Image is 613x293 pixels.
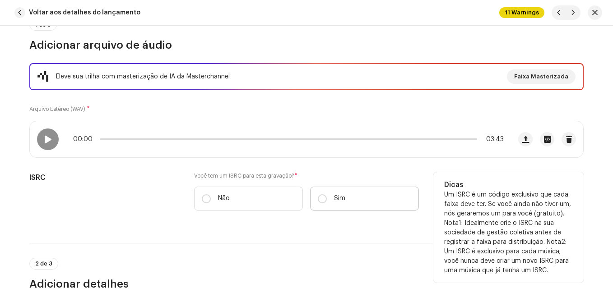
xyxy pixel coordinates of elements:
[194,172,419,179] label: Você tem um ISRC para esta gravação?
[514,68,568,86] span: Faixa Masterizada
[507,69,576,84] button: Faixa Masterizada
[481,136,504,143] span: 03:43
[444,190,573,275] p: Um ISRC é um código exclusivo que cada faixa deve ter. Se você ainda não tiver um, nós geraremos ...
[29,277,584,291] h3: Adicionar detalhes
[29,38,584,52] h3: Adicionar arquivo de áudio
[444,179,573,190] h5: Dicas
[218,194,230,203] p: Não
[334,194,345,203] p: Sim
[56,71,230,82] div: Eleve sua trilha com masterização de IA da Masterchannel
[29,172,180,183] h5: ISRC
